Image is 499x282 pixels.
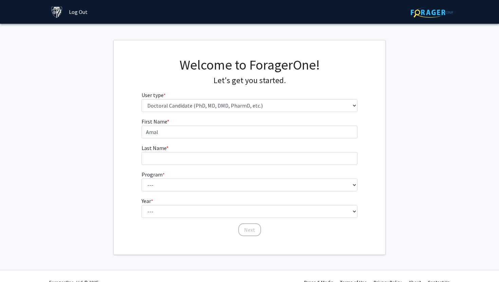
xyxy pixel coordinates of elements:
span: First Name [142,118,167,125]
span: Last Name [142,145,166,151]
img: ForagerOne Logo [411,7,453,18]
h4: Let's get you started. [142,76,358,86]
button: Next [238,223,261,236]
label: User type [142,91,166,99]
h1: Welcome to ForagerOne! [142,57,358,73]
iframe: Chat [5,251,29,277]
label: Year [142,197,153,205]
img: Johns Hopkins University Logo [51,6,63,18]
label: Program [142,170,165,178]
